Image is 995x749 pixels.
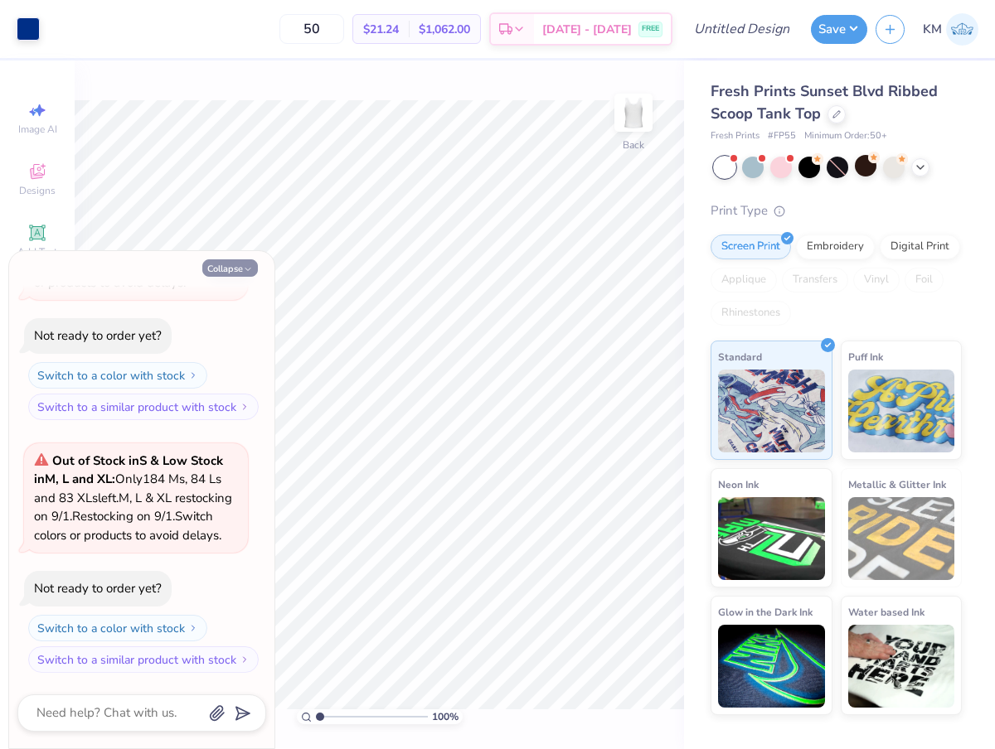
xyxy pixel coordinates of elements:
div: Digital Print [880,234,960,259]
span: $1,062.00 [419,21,470,38]
span: Image AI [18,123,57,136]
button: Switch to a color with stock [28,615,207,641]
div: Not ready to order yet? [34,327,162,344]
a: KM [923,13,978,46]
span: [DATE] - [DATE] [542,21,632,38]
img: Switch to a similar product with stock [240,402,250,412]
img: Puff Ink [848,370,955,452]
img: Switch to a similar product with stock [240,655,250,664]
input: Untitled Design [681,12,803,46]
img: Glow in the Dark Ink [718,625,825,708]
div: Embroidery [796,234,875,259]
span: Minimum Order: 50 + [804,129,887,143]
span: $21.24 [363,21,399,38]
span: Add Text [17,245,57,259]
span: Puff Ink [848,348,883,365]
div: Transfers [782,268,848,292]
div: Rhinestones [711,301,791,326]
span: Metallic & Glitter Ink [848,476,946,493]
strong: Out of Stock in S [52,452,150,469]
span: KM [923,20,942,39]
img: Back [617,96,650,129]
div: Print Type [711,201,962,220]
span: Neon Ink [718,476,759,493]
span: # FP55 [768,129,796,143]
span: Fresh Prints [711,129,760,143]
span: Standard [718,348,762,365]
div: Not ready to order yet? [34,580,162,597]
img: Standard [718,370,825,452]
img: Metallic & Glitter Ink [848,497,955,580]
span: FREE [642,23,659,35]
button: Switch to a similar product with stock [28,646,259,673]
span: Only 184 Ms, 84 Ls and 83 XLs left. M, L & XL restocking on 9/1. Restocking on 9/1. Switch colors... [34,452,232,544]
img: Switch to a color with stock [188,623,198,633]
div: Screen Print [711,234,791,259]
img: Water based Ink [848,625,955,708]
span: Glow in the Dark Ink [718,603,813,621]
button: Save [811,15,867,44]
button: Collapse [202,259,258,277]
span: Fresh Prints Sunset Blvd Ribbed Scoop Tank Top [711,81,938,123]
div: Applique [711,268,777,292]
input: – – [279,14,344,44]
div: Foil [905,268,944,292]
span: Only 100 Ss, 78 Ms and 46 Ls left. S, M & L restocking on 9/1. Restocking on 9/1. Switch colors o... [34,200,234,291]
div: Back [623,138,644,152]
button: Switch to a color with stock [28,362,207,389]
span: 100 % [432,709,459,724]
span: Water based Ink [848,603,925,621]
img: Neon Ink [718,497,825,580]
img: Switch to a color with stock [188,370,198,380]
div: Vinyl [853,268,900,292]
button: Switch to a similar product with stock [28,394,259,420]
span: Designs [19,184,56,197]
img: Kendal Mccurdy [946,13,978,46]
